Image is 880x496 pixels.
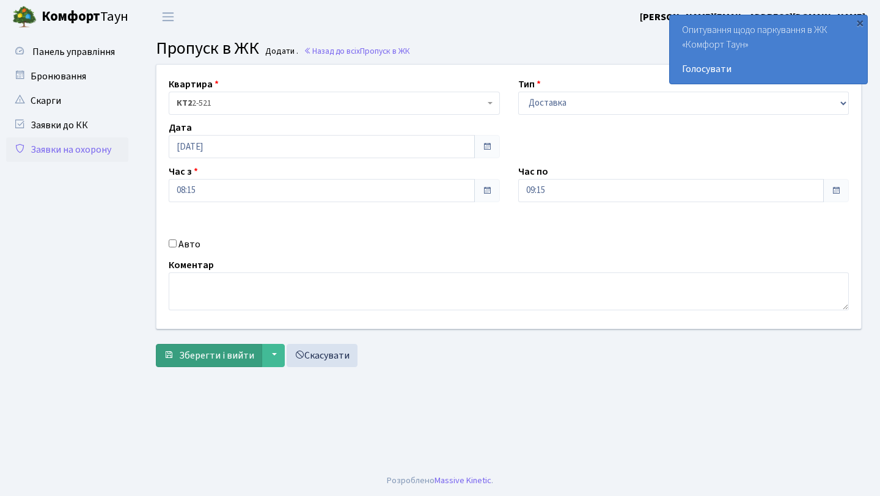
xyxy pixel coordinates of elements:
span: Пропуск в ЖК [156,36,259,60]
label: Час по [518,164,548,179]
span: Панель управління [32,45,115,59]
span: <b>КТ2</b>&nbsp;&nbsp;&nbsp;2-521 [169,92,500,115]
span: Таун [42,7,128,27]
button: Переключити навігацію [153,7,183,27]
button: Зберегти і вийти [156,344,262,367]
a: Скасувати [287,344,358,367]
label: Авто [178,237,200,252]
span: Пропуск в ЖК [360,45,410,57]
a: Панель управління [6,40,128,64]
span: <b>КТ2</b>&nbsp;&nbsp;&nbsp;2-521 [177,97,485,109]
label: Час з [169,164,198,179]
a: Заявки до КК [6,113,128,137]
a: Бронювання [6,64,128,89]
div: Опитування щодо паркування в ЖК «Комфорт Таун» [670,15,867,84]
label: Квартира [169,77,219,92]
div: × [854,16,866,29]
div: Розроблено . [387,474,493,487]
img: logo.png [12,5,37,29]
span: Зберегти і вийти [179,349,254,362]
a: [PERSON_NAME][EMAIL_ADDRESS][DOMAIN_NAME] [640,10,865,24]
b: Комфорт [42,7,100,26]
b: КТ2 [177,97,192,109]
label: Дата [169,120,192,135]
a: Голосувати [682,62,855,76]
a: Скарги [6,89,128,113]
small: Додати . [263,46,298,57]
a: Massive Kinetic [435,474,491,487]
label: Тип [518,77,541,92]
a: Назад до всіхПропуск в ЖК [304,45,410,57]
label: Коментар [169,258,214,272]
a: Заявки на охорону [6,137,128,162]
